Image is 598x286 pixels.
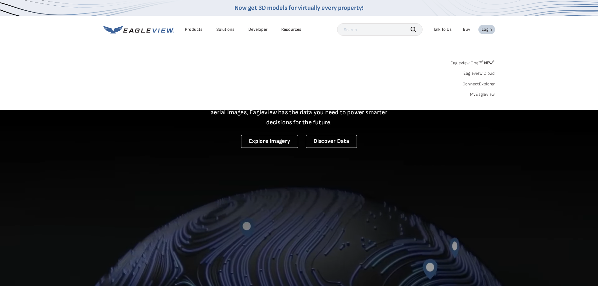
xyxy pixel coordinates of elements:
input: Search [337,23,423,36]
div: Products [185,27,202,32]
a: ConnectExplorer [462,81,495,87]
p: A new era starts here. Built on more than 3.5 billion high-resolution aerial images, Eagleview ha... [203,97,395,127]
span: NEW [482,60,495,66]
a: Explore Imagery [241,135,298,148]
div: Resources [281,27,301,32]
a: Discover Data [306,135,357,148]
div: Talk To Us [433,27,452,32]
a: Eagleview One™*NEW* [450,58,495,66]
a: Developer [248,27,267,32]
a: Now get 3D models for virtually every property! [234,4,364,12]
a: Eagleview Cloud [463,71,495,76]
a: Buy [463,27,470,32]
a: MyEagleview [470,92,495,97]
div: Login [482,27,492,32]
div: Solutions [216,27,234,32]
